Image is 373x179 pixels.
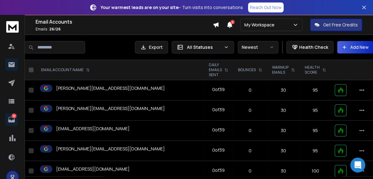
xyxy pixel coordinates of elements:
p: 0 [237,87,263,93]
div: EMAIL ACCOUNT NAME [41,67,90,72]
p: Get Free Credits [323,22,358,28]
div: 0 of 39 [212,167,225,173]
td: 95 [300,121,331,141]
p: Health Check [299,44,328,50]
button: Health Check [286,41,333,53]
h1: Email Accounts [36,18,213,25]
strong: Your warmest leads are on your site [101,4,179,10]
p: 0 [237,127,263,134]
div: Open Intercom Messenger [350,158,365,172]
a: Reach Out Now [248,2,284,12]
p: DAILY EMAILS SENT [209,62,222,77]
td: 30 [267,100,300,121]
p: BOUNCES [238,67,256,72]
button: Newest [238,41,278,53]
p: [EMAIL_ADDRESS][DOMAIN_NAME] [56,166,130,172]
p: 0 [237,107,263,113]
p: 0 [237,168,263,174]
td: 30 [267,121,300,141]
p: Reach Out Now [250,4,282,11]
button: Get Free Credits [310,19,362,31]
div: 0 of 39 [212,86,225,93]
td: 30 [267,80,300,100]
p: HEALTH SCORE [305,65,320,75]
img: logo [6,21,19,33]
p: My Workspace [244,22,277,28]
td: 95 [300,80,331,100]
p: [PERSON_NAME][EMAIL_ADDRESS][DOMAIN_NAME] [56,146,165,152]
p: [PERSON_NAME][EMAIL_ADDRESS][DOMAIN_NAME] [56,85,165,91]
a: 68 [5,113,18,126]
button: Export [135,41,168,53]
p: [EMAIL_ADDRESS][DOMAIN_NAME] [56,126,130,132]
p: [PERSON_NAME][EMAIL_ADDRESS][DOMAIN_NAME] [56,105,165,112]
p: Emails : [36,27,213,32]
td: 30 [267,141,300,161]
div: 0 of 39 [212,147,225,153]
td: 95 [300,100,331,121]
p: – Turn visits into conversations [101,4,243,11]
div: 0 of 39 [212,127,225,133]
span: 2 [230,20,235,24]
p: WARMUP EMAILS [272,65,289,75]
p: 0 [237,148,263,154]
span: 26 / 26 [49,26,61,32]
td: 95 [300,141,331,161]
div: 0 of 39 [212,107,225,113]
p: All Statuses [187,44,221,50]
p: 68 [12,113,17,118]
